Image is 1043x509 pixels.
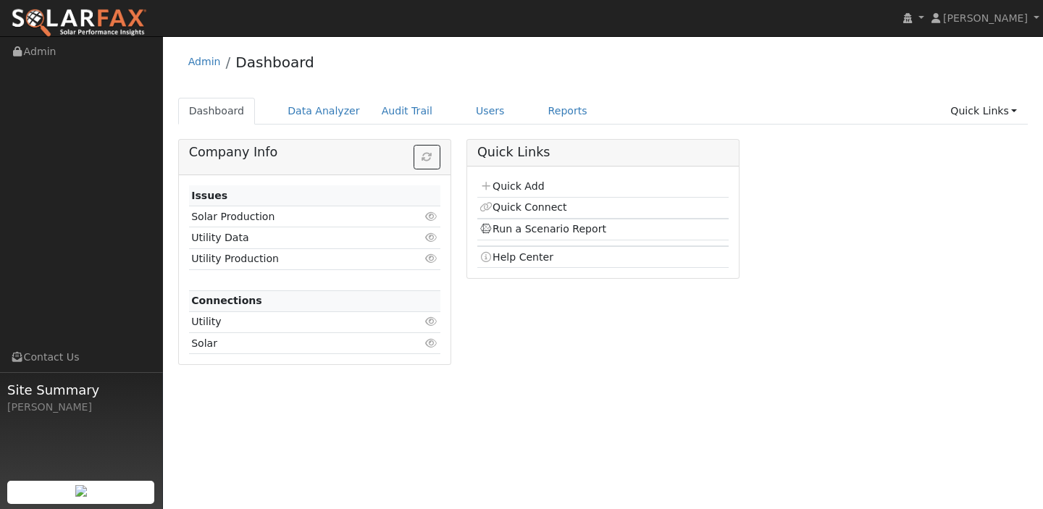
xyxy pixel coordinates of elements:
i: Click to view [425,316,438,327]
a: Help Center [479,251,553,263]
td: Utility [189,311,400,332]
img: retrieve [75,485,87,497]
a: Dashboard [178,98,256,125]
td: Utility Data [189,227,400,248]
a: Quick Links [939,98,1028,125]
a: Admin [188,56,221,67]
i: Click to view [425,211,438,222]
i: Click to view [425,338,438,348]
a: Quick Connect [479,201,566,213]
i: Click to view [425,232,438,243]
i: Click to view [425,253,438,264]
a: Audit Trail [371,98,443,125]
a: Quick Add [479,180,544,192]
a: Users [465,98,516,125]
a: Reports [537,98,598,125]
img: SolarFax [11,8,147,38]
span: Site Summary [7,380,155,400]
a: Data Analyzer [277,98,371,125]
a: Dashboard [235,54,314,71]
td: Utility Production [189,248,400,269]
a: Run a Scenario Report [479,223,606,235]
h5: Quick Links [477,145,729,160]
td: Solar [189,333,400,354]
strong: Connections [191,295,262,306]
strong: Issues [191,190,227,201]
td: Solar Production [189,206,400,227]
h5: Company Info [189,145,440,160]
span: [PERSON_NAME] [943,12,1028,24]
div: [PERSON_NAME] [7,400,155,415]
